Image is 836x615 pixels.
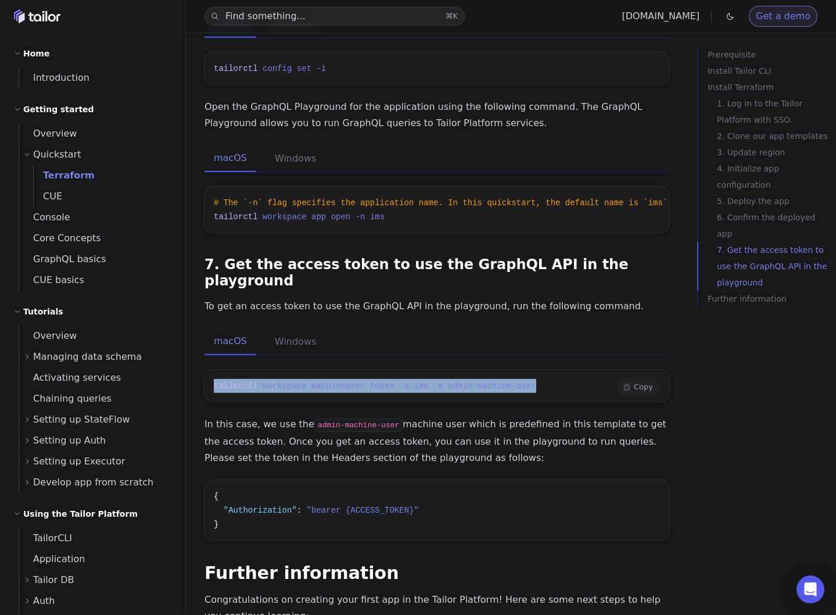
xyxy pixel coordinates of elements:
[214,492,218,501] span: {
[263,212,307,221] span: workspace
[33,593,55,609] span: Auth
[14,9,60,23] a: Home
[717,209,831,242] a: 6. Confirm the deployed app
[433,381,443,391] span: -m
[19,270,171,291] a: CUE basics
[33,474,153,491] span: Develop app from scratch
[297,64,311,73] span: set
[34,191,62,202] span: CUE
[204,328,256,355] button: macOS
[214,520,218,529] span: }
[23,47,49,60] h2: Home
[214,64,258,73] span: tailorctl
[19,249,171,270] a: GraphQL basics
[19,274,84,285] span: CUE basics
[19,72,89,83] span: Introduction
[19,330,77,341] span: Overview
[204,256,629,289] a: 7. Get the access token to use the GraphQL API in the playground
[19,233,101,244] span: Core Concepts
[19,532,72,544] span: TailorCLI
[204,7,465,26] button: Find something...⌘K
[356,212,365,221] span: -n
[204,99,669,131] p: Open the GraphQL Playground for the application using the following command. The GraphQL Playgrou...
[708,291,831,307] a: Further information
[796,575,824,603] div: Open Intercom Messenger
[370,212,385,221] span: ims
[19,253,106,264] span: GraphQL basics
[717,242,831,291] a: 7. Get the access token to use the GraphQL API in the playground
[19,367,171,388] a: Activating services
[717,160,831,193] a: 4. Initialize app configuration
[331,212,351,221] span: open
[717,95,831,128] a: 1. Log in to the Tailor Platform with SSO.
[311,212,326,221] span: app
[204,298,669,314] p: To get an access token to use the GraphQL API in the playground, run the following command.
[717,193,831,209] a: 5. Deploy the app
[33,412,130,428] span: Setting up StateFlow
[448,381,536,391] span: admin-machine-user
[224,506,297,515] span: "Authorization"
[34,186,171,207] a: CUE
[307,506,419,515] span: "bearer {ACCESS_TOKEN}"
[204,416,669,466] p: In this case, we use the machine user which is predefined in this template to get the access toke...
[717,144,831,160] a: 3. Update region
[19,553,85,564] span: Application
[33,572,74,588] span: Tailor DB
[445,12,453,20] kbd: ⌘
[316,64,326,73] span: -i
[23,102,94,116] h2: Getting started
[265,145,325,172] button: Windows
[749,6,817,27] a: Get a demo
[453,12,458,20] kbd: K
[19,67,171,88] a: Introduction
[19,128,77,139] span: Overview
[33,146,81,163] span: Quickstart
[34,170,95,181] span: Terraform
[708,79,831,95] a: Install Terraform
[33,349,142,365] span: Managing data schema
[19,212,70,223] span: Console
[33,432,106,449] span: Setting up Auth
[717,128,831,144] a: 2. Clone our app templates
[204,563,399,583] a: Further information
[399,381,409,391] span: -a
[265,328,325,355] button: Windows
[263,64,292,73] span: config
[19,207,171,228] a: Console
[708,63,831,79] a: Install Tailor CLI
[204,145,256,172] button: macOS
[214,381,258,391] span: tailorctl
[622,10,699,22] a: [DOMAIN_NAME]
[19,228,171,249] a: Core Concepts
[19,388,171,409] a: Chaining queries
[19,326,171,346] a: Overview
[616,378,660,396] button: Copy
[214,198,673,208] span: # The `-n` flag specifies the application name. In this quickstart, the default name is `ims`.
[19,528,171,549] a: TailorCLI
[311,381,365,391] span: machineuser
[23,507,138,521] h2: Using the Tailor Platform
[263,381,307,391] span: workspace
[19,549,171,570] a: Application
[19,123,171,144] a: Overview
[19,372,121,383] span: Activating services
[19,393,112,404] span: Chaining queries
[414,381,429,391] span: ims
[370,381,394,391] span: token
[33,453,125,470] span: Setting up Executor
[314,419,403,432] code: admin-machine-user
[23,305,63,319] h2: Tutorials
[297,506,302,515] span: :
[708,47,831,63] a: Prerequisite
